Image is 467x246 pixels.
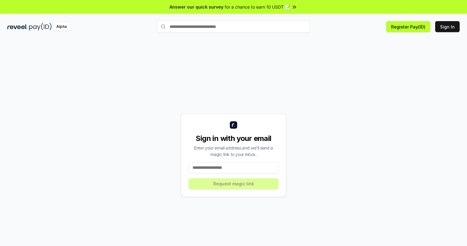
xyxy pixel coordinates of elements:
span: for a chance to earn 10 USDT 📝 [225,4,290,10]
span: Answer our quick survey [170,4,223,10]
div: Enter your email address and we’ll send a magic link to your inbox. [189,145,278,157]
img: logo_small [230,121,237,129]
button: Sign In [435,21,460,32]
img: reveel_dark [7,23,28,31]
div: Alpha [53,23,70,31]
img: pay_id [29,23,52,31]
button: Register Pay(ID) [386,21,430,32]
div: Sign in with your email [189,134,278,143]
